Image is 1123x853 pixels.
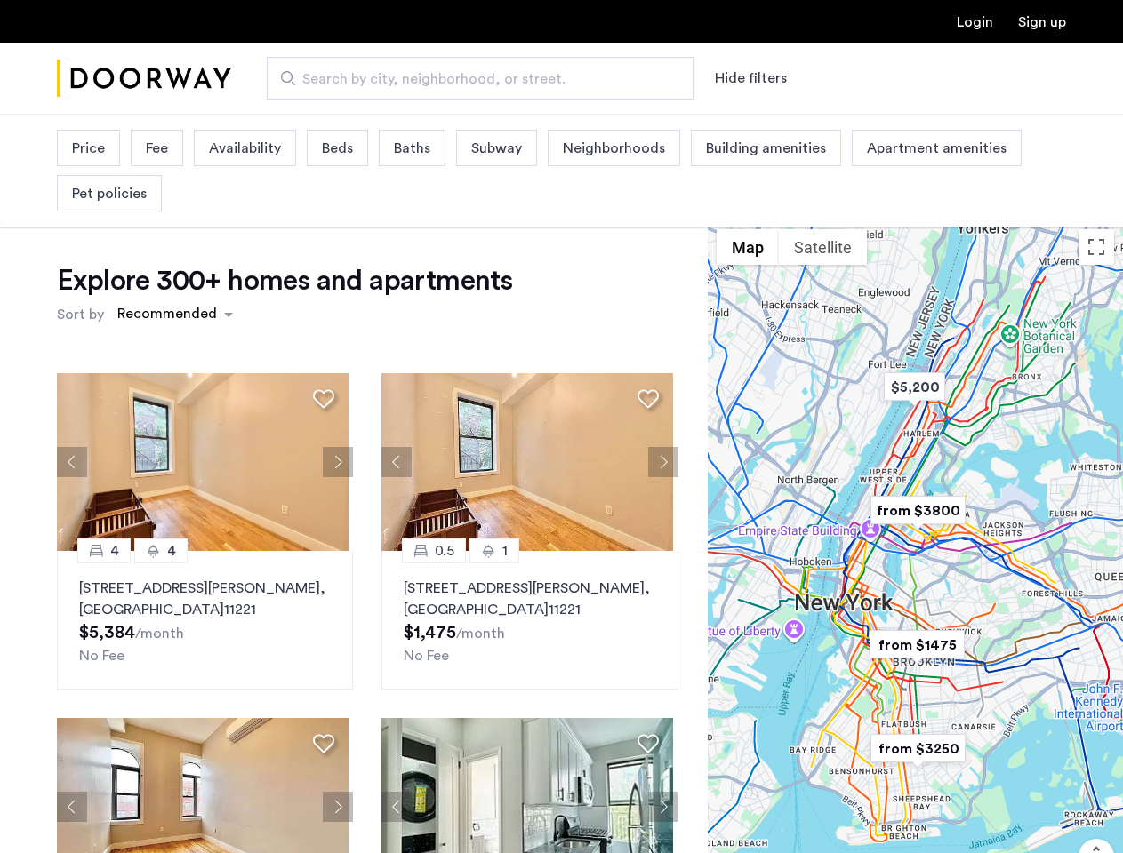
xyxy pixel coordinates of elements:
[57,447,87,477] button: Previous apartment
[877,367,952,407] div: $5,200
[110,540,119,562] span: 4
[302,68,644,90] span: Search by city, neighborhood, or street.
[57,45,231,112] a: Cazamio Logo
[381,551,678,690] a: 0.51[STREET_ADDRESS][PERSON_NAME], [GEOGRAPHIC_DATA]11221No Fee
[57,792,87,822] button: Previous apartment
[863,490,973,530] div: from $3800
[648,447,678,477] button: Next apartment
[57,263,512,299] h1: Explore 300+ homes and apartments
[435,540,454,562] span: 0.5
[862,625,972,665] div: from $1475
[381,792,412,822] button: Previous apartment
[779,229,867,265] button: Show satellite imagery
[135,626,184,641] sub: /month
[456,626,505,641] sub: /month
[79,649,124,663] span: No Fee
[57,373,349,551] img: dc6efc1f-24ba-4395-9182-45437e21be9a_638715267121127291.jpeg
[404,649,449,663] span: No Fee
[717,229,779,265] button: Show street map
[381,447,412,477] button: Previous apartment
[394,138,430,159] span: Baths
[957,15,993,29] a: Login
[322,138,353,159] span: Beds
[563,138,665,159] span: Neighborhoods
[404,578,655,620] p: [STREET_ADDRESS][PERSON_NAME] 11221
[1079,229,1114,265] button: Toggle fullscreen view
[108,299,242,331] ng-select: sort-apartment
[404,624,456,642] span: $1,475
[471,138,522,159] span: Subway
[715,68,787,89] button: Show or hide filters
[72,138,105,159] span: Price
[502,540,508,562] span: 1
[167,540,176,562] span: 4
[209,138,281,159] span: Availability
[267,57,694,100] input: Apartment Search
[79,624,135,642] span: $5,384
[867,138,1007,159] span: Apartment amenities
[57,304,104,325] label: Sort by
[146,138,168,159] span: Fee
[323,447,353,477] button: Next apartment
[79,578,331,620] p: [STREET_ADDRESS][PERSON_NAME] 11221
[863,729,973,769] div: from $3250
[381,373,673,551] img: 2016_638508057422366955.jpeg
[72,183,147,204] span: Pet policies
[1018,15,1066,29] a: Registration
[648,792,678,822] button: Next apartment
[57,45,231,112] img: logo
[323,792,353,822] button: Next apartment
[706,138,826,159] span: Building amenities
[115,303,217,329] div: Recommended
[57,551,353,690] a: 44[STREET_ADDRESS][PERSON_NAME], [GEOGRAPHIC_DATA]11221No Fee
